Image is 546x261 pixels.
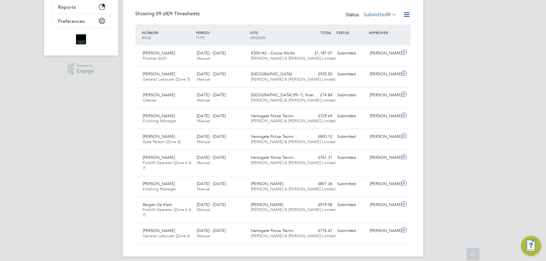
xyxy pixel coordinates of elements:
[196,35,205,40] span: TYPE
[335,48,368,58] div: Submitted
[303,90,335,100] div: £74.84
[197,160,210,165] span: Manual
[197,98,210,103] span: Manual
[197,155,226,160] span: [DATE] - [DATE]
[251,56,335,61] span: [PERSON_NAME] & [PERSON_NAME] Limited
[251,71,292,77] span: [GEOGRAPHIC_DATA]
[143,207,192,218] span: Forklift Operator (Zone 6 & 7)
[143,233,190,238] span: General Labourer (Zone 6)
[367,90,400,100] div: [PERSON_NAME]
[143,160,192,171] span: Forklift Operator (Zone 6 & 7)
[142,35,151,40] span: ROLE
[197,139,210,144] span: Manual
[303,132,335,142] div: £800.12
[335,132,368,142] div: Submitted
[197,92,226,98] span: [DATE] - [DATE]
[197,233,210,238] span: Manual
[250,35,265,40] span: VENDOR
[367,226,400,236] div: [PERSON_NAME]
[140,27,195,43] div: WORKER
[251,233,335,238] span: [PERSON_NAME] & [PERSON_NAME] Limited
[367,69,400,79] div: [PERSON_NAME]
[197,207,210,212] span: Manual
[251,113,298,118] span: Harrogate Police Trainin…
[143,77,190,82] span: General Labourer (Zone 5)
[346,11,398,19] div: Status
[251,202,283,207] span: [PERSON_NAME]
[251,118,335,123] span: [PERSON_NAME] & [PERSON_NAME] Limited
[197,56,210,61] span: Manual
[197,181,226,186] span: [DATE] - [DATE]
[197,118,210,123] span: Manual
[521,236,541,256] button: Engage Resource Center
[197,228,226,233] span: [DATE] - [DATE]
[367,132,400,142] div: [PERSON_NAME]
[321,30,332,35] span: TOTAL
[251,228,298,233] span: Harrogate Police Trainin…
[52,14,110,28] button: Preferences
[367,27,400,38] div: APPROVER
[335,69,368,79] div: Submitted
[251,207,335,212] span: [PERSON_NAME] & [PERSON_NAME] Limited
[251,77,335,82] span: [PERSON_NAME] & [PERSON_NAME] Limited
[156,11,167,17] span: 09 of
[143,92,175,98] span: [PERSON_NAME]
[197,186,210,192] span: Manual
[52,34,110,44] a: Go to home page
[197,77,210,82] span: Manual
[335,111,368,121] div: Submitted
[143,56,167,61] span: Finisher 2025
[367,153,400,163] div: [PERSON_NAME]
[58,4,76,10] span: Reports
[251,186,335,192] span: [PERSON_NAME] & [PERSON_NAME] Limited
[335,200,368,210] div: Submitted
[143,155,175,160] span: [PERSON_NAME]
[143,98,157,103] span: Cleaner
[248,27,303,43] div: SITE
[303,153,335,163] div: £761.31
[194,27,248,43] div: PERIOD
[335,153,368,163] div: Submitted
[367,200,400,210] div: [PERSON_NAME]
[335,27,368,38] div: STATUS
[143,202,172,207] span: Bergen De Klerk
[158,30,159,35] span: /
[335,90,368,100] div: Submitted
[143,118,176,123] span: Finishing Manager
[388,12,391,18] span: 9
[197,50,226,56] span: [DATE] - [DATE]
[303,48,335,58] div: £1,187.07
[135,11,201,17] div: Showing
[143,186,176,192] span: Finishing Manager
[258,30,259,35] span: /
[251,160,335,165] span: [PERSON_NAME] & [PERSON_NAME] Limited
[58,18,85,24] span: Preferences
[143,134,175,139] span: [PERSON_NAME]
[68,63,94,75] a: Powered byEngage
[143,71,175,77] span: [PERSON_NAME]
[251,155,298,160] span: Harrogate Police Trainin…
[143,139,181,144] span: Gate Person (Zone 6)
[335,226,368,236] div: Submitted
[197,202,226,207] span: [DATE] - [DATE]
[143,181,175,186] span: [PERSON_NAME]
[303,69,335,79] div: £935.50
[77,63,94,68] span: Powered by
[303,111,335,121] div: £729.69
[251,134,298,139] span: Harrogate Police Trainin…
[197,113,226,118] span: [DATE] - [DATE]
[251,181,283,186] span: [PERSON_NAME]
[303,226,335,236] div: £776.47
[143,50,175,56] span: [PERSON_NAME]
[251,92,318,98] span: [GEOGRAPHIC_DATA] (Ph 1), Knar…
[364,12,397,18] label: Submitted
[367,111,400,121] div: [PERSON_NAME]
[197,71,226,77] span: [DATE] - [DATE]
[77,68,94,74] span: Engage
[143,113,175,118] span: [PERSON_NAME]
[367,179,400,189] div: [PERSON_NAME]
[303,179,335,189] div: £801.36
[197,134,226,139] span: [DATE] - [DATE]
[251,98,335,103] span: [PERSON_NAME] & [PERSON_NAME] Limited
[156,11,200,17] span: 09 Timesheets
